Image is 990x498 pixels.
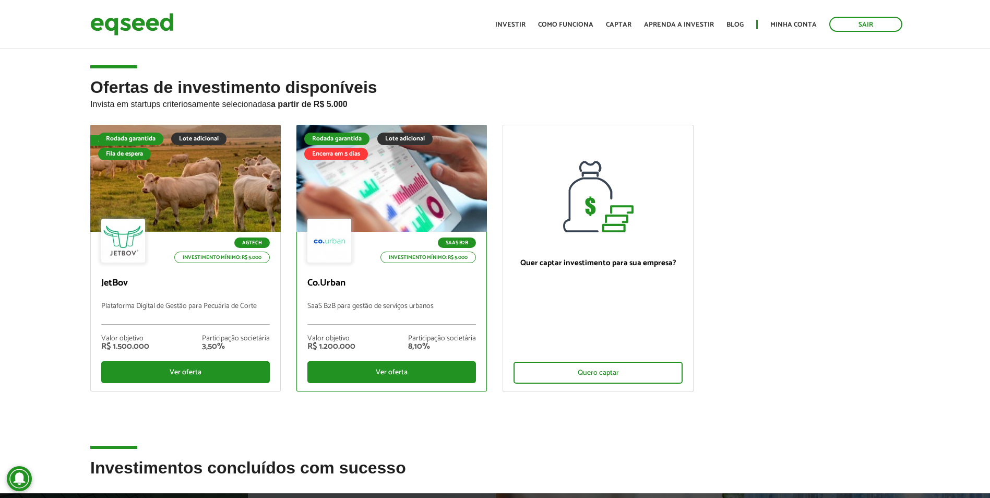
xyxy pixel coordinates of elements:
div: 8,10% [408,342,476,351]
p: Quer captar investimento para sua empresa? [514,258,682,268]
a: Fila de espera Rodada garantida Lote adicional Fila de espera Agtech Investimento mínimo: R$ 5.00... [90,125,281,392]
strong: a partir de R$ 5.000 [271,100,348,109]
div: Valor objetivo [101,335,149,342]
div: 3,50% [202,342,270,351]
p: Investimento mínimo: R$ 5.000 [380,252,476,263]
p: Co.Urban [307,278,476,289]
div: Rodada garantida [304,133,369,145]
div: R$ 1.500.000 [101,342,149,351]
p: Investimento mínimo: R$ 5.000 [174,252,270,263]
div: Encerra em 5 dias [304,148,368,160]
img: EqSeed [90,10,174,38]
p: JetBov [101,278,270,289]
div: Ver oferta [101,361,270,383]
div: Valor objetivo [307,335,355,342]
div: Participação societária [202,335,270,342]
a: Investir [495,21,526,28]
p: SaaS B2B para gestão de serviços urbanos [307,302,476,325]
a: Como funciona [538,21,593,28]
div: Lote adicional [377,133,433,145]
p: Plataforma Digital de Gestão para Pecuária de Corte [101,302,270,325]
div: Lote adicional [171,133,226,145]
h2: Ofertas de investimento disponíveis [90,78,900,125]
div: Fila de espera [90,135,144,146]
p: Agtech [234,238,270,248]
a: Rodada garantida Lote adicional Encerra em 5 dias SaaS B2B Investimento mínimo: R$ 5.000 Co.Urban... [296,125,487,392]
a: Quer captar investimento para sua empresa? Quero captar [503,125,693,392]
div: Quero captar [514,362,682,384]
div: R$ 1.200.000 [307,342,355,351]
a: Blog [726,21,744,28]
div: Ver oferta [307,361,476,383]
p: SaaS B2B [438,238,476,248]
a: Sair [829,17,902,32]
a: Minha conta [770,21,817,28]
div: Rodada garantida [98,133,163,145]
div: Participação societária [408,335,476,342]
a: Captar [606,21,631,28]
a: Aprenda a investir [644,21,714,28]
p: Invista em startups criteriosamente selecionadas [90,97,900,109]
div: Fila de espera [98,148,151,160]
h2: Investimentos concluídos com sucesso [90,459,900,493]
